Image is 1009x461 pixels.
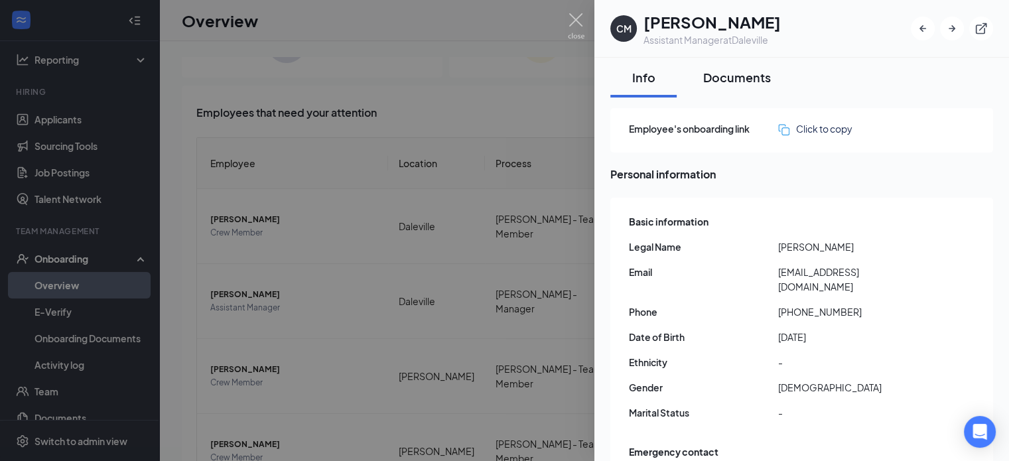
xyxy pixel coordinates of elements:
[629,380,778,395] span: Gender
[610,166,993,182] span: Personal information
[703,69,771,86] div: Documents
[629,239,778,254] span: Legal Name
[778,121,852,136] button: Click to copy
[624,69,663,86] div: Info
[629,121,778,136] span: Employee's onboarding link
[629,405,778,420] span: Marital Status
[945,22,959,35] svg: ArrowRight
[969,17,993,40] button: ExternalLink
[911,17,935,40] button: ArrowLeftNew
[629,330,778,344] span: Date of Birth
[616,22,632,35] div: CM
[629,304,778,319] span: Phone
[778,239,927,254] span: [PERSON_NAME]
[629,214,708,229] span: Basic information
[778,355,927,369] span: -
[629,265,778,279] span: Email
[643,33,781,46] div: Assistant Manager at Daleville
[778,330,927,344] span: [DATE]
[778,405,927,420] span: -
[916,22,929,35] svg: ArrowLeftNew
[964,416,996,448] div: Open Intercom Messenger
[940,17,964,40] button: ArrowRight
[778,380,927,395] span: [DEMOGRAPHIC_DATA]
[629,355,778,369] span: Ethnicity
[643,11,781,33] h1: [PERSON_NAME]
[629,444,718,459] span: Emergency contact
[778,124,789,135] img: click-to-copy.71757273a98fde459dfc.svg
[778,304,927,319] span: [PHONE_NUMBER]
[778,265,927,294] span: [EMAIL_ADDRESS][DOMAIN_NAME]
[975,22,988,35] svg: ExternalLink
